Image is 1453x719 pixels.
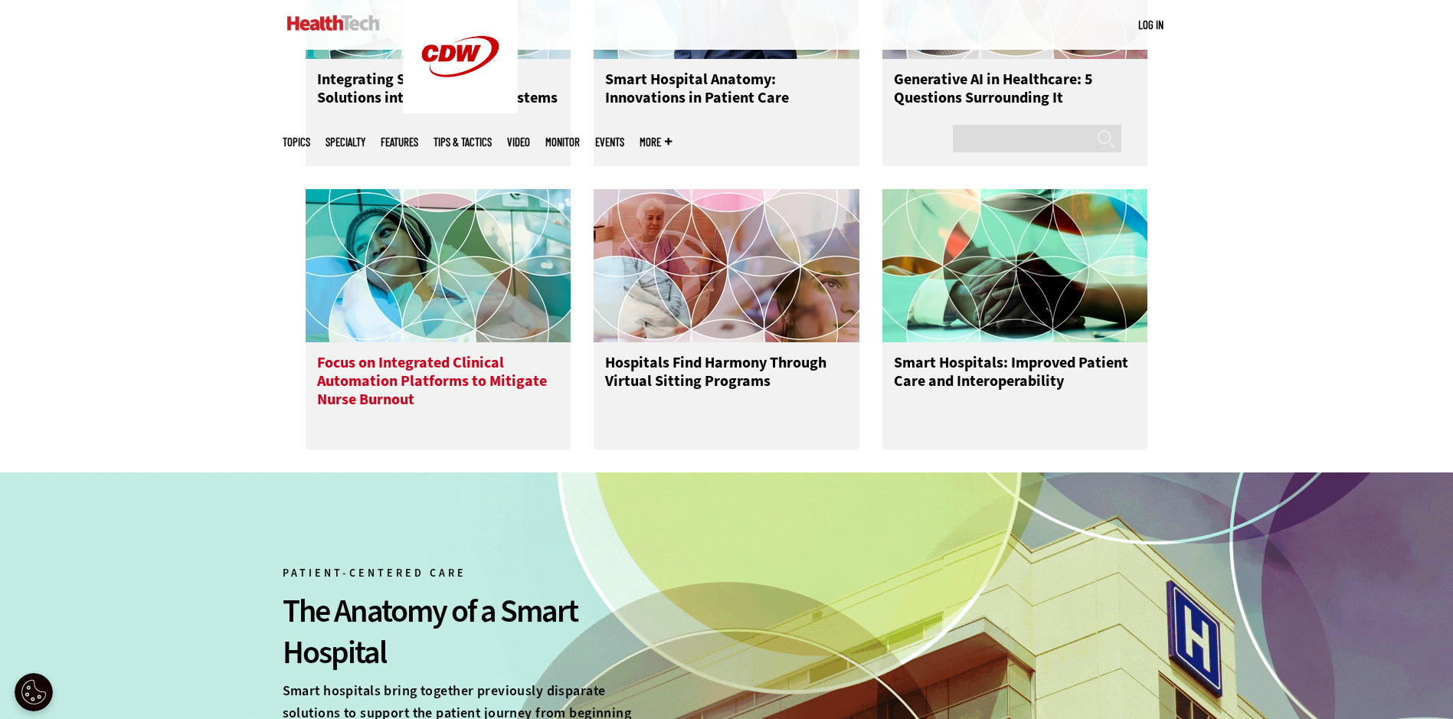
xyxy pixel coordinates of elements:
[317,354,560,415] h3: Focus on Integrated Clinical Automation Platforms to Mitigate Nurse Burnout
[283,570,638,577] div: Patient-Centered Care
[594,189,859,342] img: Several patients in various hospital settings
[882,189,1148,342] img: kaleidoscope effect on top of nurse holding patient's hand
[595,136,624,148] a: Events
[15,673,53,711] div: Cookie Settings
[1138,18,1163,31] a: Log in
[594,189,859,449] a: Several patients in various hospital settings Hospitals Find Harmony Through Virtual Sitting Prog...
[894,354,1137,415] h3: Smart Hospitals: Improved Patient Care and Interoperability
[326,136,365,148] span: Specialty
[283,590,638,673] div: The Anatomy of a Smart Hospital
[640,136,672,148] span: More
[403,101,518,117] a: CDW
[545,136,580,148] a: MonITor
[283,136,310,148] span: Topics
[381,136,418,148] a: Features
[306,189,571,342] img: Smiling patient with kaleidoscope effect
[605,354,848,415] h3: Hospitals Find Harmony Through Virtual Sitting Programs
[15,673,53,711] button: Open Preferences
[306,189,571,449] a: Smiling patient with kaleidoscope effect Focus on Integrated Clinical Automation Platforms to Mit...
[434,136,492,148] a: Tips & Tactics
[287,15,380,31] img: Home
[1138,17,1163,33] div: User menu
[882,189,1148,449] a: kaleidoscope effect on top of nurse holding patient's hand Smart Hospitals: Improved Patient Care...
[507,136,530,148] a: Video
